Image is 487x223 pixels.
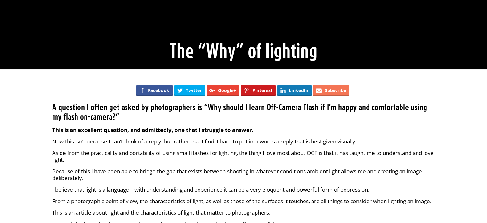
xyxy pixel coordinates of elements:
[277,85,312,96] a: LinkedIn
[52,42,435,59] h1: The “Why” of lighting
[186,88,202,93] span: Twitter
[241,85,276,96] a: Pinterest
[136,85,173,96] a: Facebook
[207,85,239,96] a: Google+
[325,88,346,93] span: Subscribe
[252,88,272,93] span: Pinterest
[52,126,254,133] strong: This is an excellent question, and admittedly, one that I struggle to answer.
[52,198,435,204] p: From a photographic point of view, the characteristics of light, as well as those of the surfaces...
[52,150,435,163] p: Aside from the practicality and portability of using small flashes for lighting, the thing I love...
[52,102,435,122] h3: A question I often get asked by photographers is “Why should I learn Off-Camera Flash if I’m happ...
[52,209,435,216] p: This is an article about light and the characteristics of light that matter to photographers.
[52,138,435,145] p: Now this isn’t because I can’t think of a reply, but rather that I find it hard to put into words...
[174,85,205,96] a: Twitter
[218,88,236,93] span: Google+
[313,85,349,96] a: Subscribe
[148,88,169,93] span: Facebook
[52,168,435,181] p: Because of this I have been able to bridge the gap that exists between shooting in whatever condi...
[52,186,435,193] p: I believe that light is a language – with understanding and experience it can be a very eloquent ...
[289,88,308,93] span: LinkedIn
